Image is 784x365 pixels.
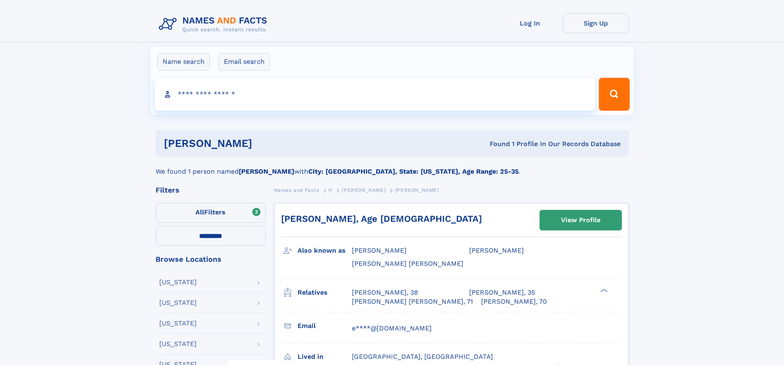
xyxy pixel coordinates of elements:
div: [US_STATE] [159,300,197,306]
a: [PERSON_NAME] [342,185,386,195]
h1: [PERSON_NAME] [164,138,371,149]
span: [PERSON_NAME] [469,246,524,254]
h3: Also known as [298,244,352,258]
label: Email search [219,53,270,70]
span: [PERSON_NAME] [PERSON_NAME] [352,260,463,267]
label: Filters [156,203,266,223]
span: H [328,187,333,193]
a: [PERSON_NAME], 38 [352,288,418,297]
div: Found 1 Profile In Our Records Database [371,139,621,149]
span: [PERSON_NAME] [395,187,439,193]
input: search input [155,78,596,111]
div: Browse Locations [156,256,266,263]
button: Search Button [599,78,629,111]
a: View Profile [540,210,621,230]
b: City: [GEOGRAPHIC_DATA], State: [US_STATE], Age Range: 25-35 [308,167,519,175]
a: Log In [497,13,563,33]
div: Filters [156,186,266,194]
b: [PERSON_NAME] [239,167,294,175]
a: [PERSON_NAME], Age [DEMOGRAPHIC_DATA] [281,214,482,224]
h3: Lived in [298,350,352,364]
label: Name search [157,53,210,70]
a: Names and Facts [274,185,319,195]
span: All [195,208,204,216]
div: View Profile [561,211,600,230]
span: [PERSON_NAME] [352,246,407,254]
h3: Email [298,319,352,333]
a: Sign Up [563,13,629,33]
a: [PERSON_NAME] [PERSON_NAME], 71 [352,297,473,306]
span: [PERSON_NAME] [342,187,386,193]
a: [PERSON_NAME], 70 [481,297,547,306]
img: Logo Names and Facts [156,13,274,35]
span: [GEOGRAPHIC_DATA], [GEOGRAPHIC_DATA] [352,353,493,360]
div: [US_STATE] [159,279,197,286]
div: We found 1 person named with . [156,157,629,177]
div: [US_STATE] [159,320,197,327]
a: H [328,185,333,195]
h3: Relatives [298,286,352,300]
div: [US_STATE] [159,341,197,347]
div: ❯ [598,288,608,293]
a: [PERSON_NAME], 35 [469,288,535,297]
